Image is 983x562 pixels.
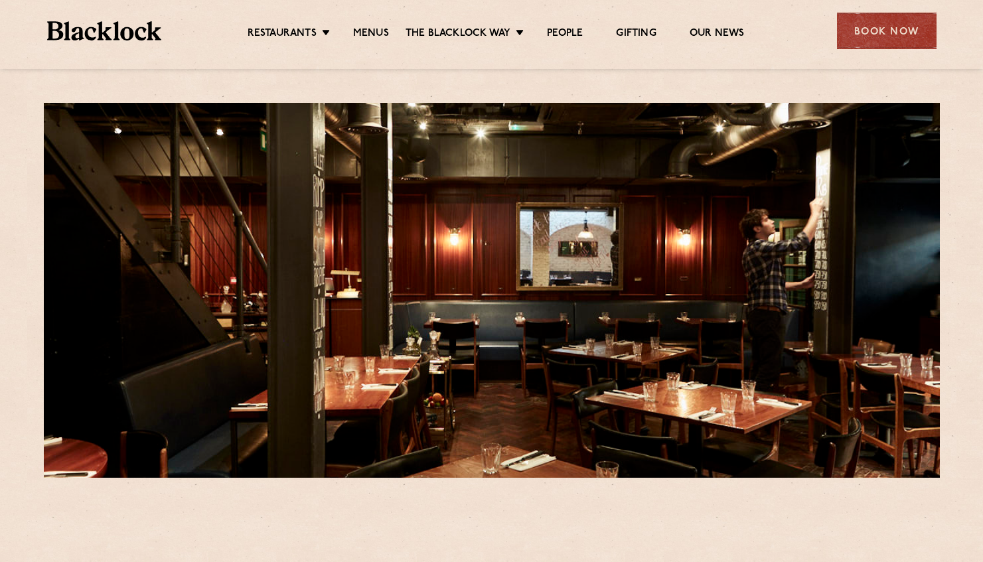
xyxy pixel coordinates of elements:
a: Menus [353,27,389,42]
a: Gifting [616,27,656,42]
div: Book Now [837,13,937,49]
a: Restaurants [248,27,317,42]
img: BL_Textured_Logo-footer-cropped.svg [47,21,162,40]
a: People [547,27,583,42]
a: Our News [690,27,745,42]
a: The Blacklock Way [406,27,510,42]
